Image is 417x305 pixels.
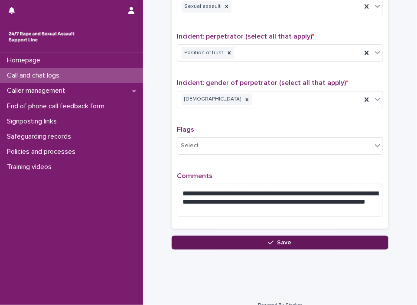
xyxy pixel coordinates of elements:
img: rhQMoQhaT3yELyF149Cw [7,28,76,45]
button: Save [172,236,388,250]
span: Flags [177,126,194,133]
div: Position of trust [182,47,225,59]
p: Call and chat logs [3,71,66,80]
p: Training videos [3,163,59,171]
p: Policies and processes [3,148,82,156]
span: Save [277,240,292,246]
div: Sexual assault [182,1,222,13]
p: Safeguarding records [3,133,78,141]
p: End of phone call feedback form [3,102,111,110]
span: Incident: gender of perpetrator (select all that apply) [177,79,348,86]
p: Signposting links [3,117,64,126]
span: Comments [177,172,212,179]
span: Incident: perpetrator (select all that apply) [177,33,314,40]
div: [DEMOGRAPHIC_DATA] [182,94,242,105]
p: Homepage [3,56,47,65]
p: Caller management [3,87,72,95]
div: Select... [181,141,202,150]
